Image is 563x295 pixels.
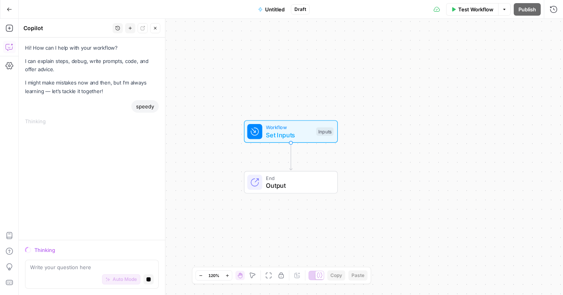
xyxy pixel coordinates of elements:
[446,3,498,16] button: Test Workflow
[25,117,159,125] div: Thinking
[265,5,285,13] span: Untitled
[458,5,493,13] span: Test Workflow
[131,100,159,113] div: speedy
[351,272,364,279] span: Paste
[266,124,312,131] span: Workflow
[25,57,159,74] p: I can explain steps, debug, write prompts, code, and offer advice.
[25,79,159,95] p: I might make mistakes now and then, but I’m always learning — let’s tackle it together!
[218,120,364,143] div: WorkflowSet InputsInputs
[294,6,306,13] span: Draft
[25,44,159,52] p: Hi! How can I help with your workflow?
[218,171,364,194] div: EndOutput
[208,272,219,279] span: 120%
[327,270,345,281] button: Copy
[518,5,536,13] span: Publish
[266,174,330,182] span: End
[348,270,368,281] button: Paste
[253,3,289,16] button: Untitled
[266,130,312,140] span: Set Inputs
[46,117,50,125] div: ...
[34,246,159,254] div: Thinking
[23,24,110,32] div: Copilot
[289,143,292,170] g: Edge from start to end
[113,276,137,283] span: Auto Mode
[266,181,330,190] span: Output
[514,3,541,16] button: Publish
[330,272,342,279] span: Copy
[102,274,140,284] button: Auto Mode
[316,127,333,136] div: Inputs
